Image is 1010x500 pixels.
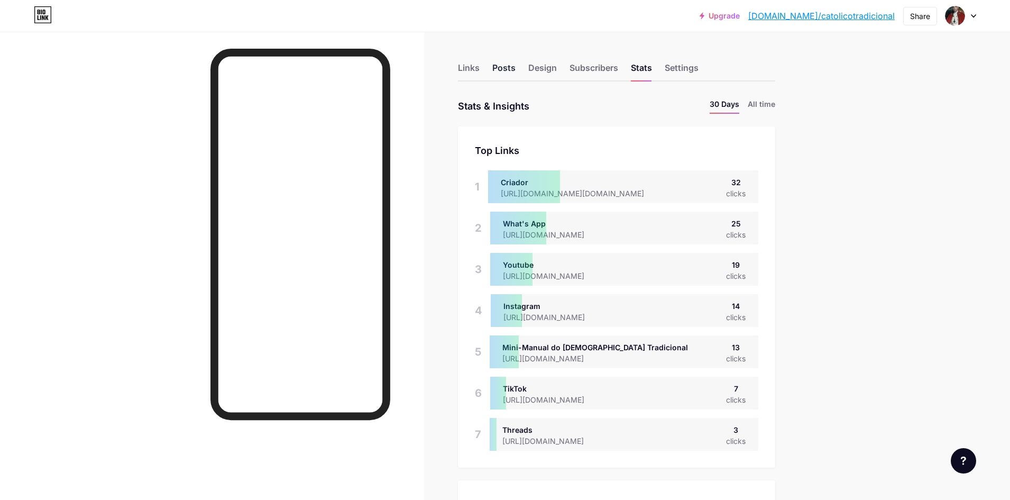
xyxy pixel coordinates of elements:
div: 4 [475,294,482,327]
li: 30 Days [710,98,739,114]
div: Instagram [503,301,602,312]
div: 32 [726,177,746,188]
div: 19 [726,259,746,270]
div: 25 [726,218,746,229]
div: clicks [726,353,746,364]
div: Stats & Insights [458,98,529,114]
li: All time [748,98,775,114]
div: Posts [492,61,516,80]
div: Mini-Manual do [DEMOGRAPHIC_DATA] Tradicional [502,342,688,353]
div: TikTok [503,383,601,394]
div: [URL][DOMAIN_NAME] [503,312,602,323]
div: Share [910,11,930,22]
div: Stats [631,61,652,80]
div: Design [528,61,557,80]
div: clicks [726,312,746,323]
div: 1 [475,170,480,203]
div: clicks [726,270,746,281]
div: 14 [726,301,746,312]
div: [URL][DOMAIN_NAME] [502,435,601,447]
div: Criador [501,177,661,188]
div: Top Links [475,143,758,158]
a: Upgrade [700,12,740,20]
div: 5 [475,335,481,368]
div: [URL][DOMAIN_NAME] [503,394,601,405]
div: 3 [475,253,482,286]
div: Threads [502,424,601,435]
div: [URL][DOMAIN_NAME][DOMAIN_NAME] [501,188,661,199]
div: Links [458,61,480,80]
div: clicks [726,188,746,199]
div: 3 [726,424,746,435]
div: clicks [726,394,746,405]
div: [URL][DOMAIN_NAME] [503,229,601,240]
div: 6 [475,377,482,410]
div: 7 [475,418,481,451]
div: Settings [665,61,699,80]
div: Subscribers [570,61,618,80]
a: [DOMAIN_NAME]/catolicotradicional [748,10,895,22]
div: clicks [726,229,746,240]
div: [URL][DOMAIN_NAME] [502,353,688,364]
div: 7 [726,383,746,394]
div: [URL][DOMAIN_NAME] [503,270,601,281]
div: 13 [726,342,746,353]
div: Youtube [503,259,601,270]
img: Eraldo Da Silva Duarte [945,6,965,26]
div: 2 [475,212,482,244]
div: clicks [726,435,746,447]
div: What's App [503,218,601,229]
